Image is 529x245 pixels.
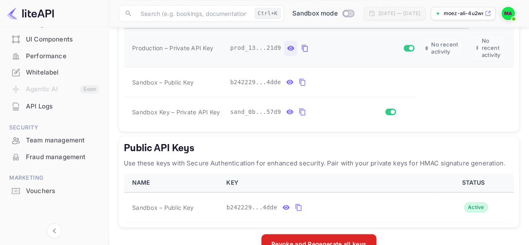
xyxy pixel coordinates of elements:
[501,7,515,20] img: moez ali
[444,10,483,17] p: moez-ali-4u2we.nuitee....
[5,31,103,47] a: UI Components
[26,35,99,44] div: UI Components
[5,98,103,114] a: API Logs
[47,223,62,238] button: Collapse navigation
[5,123,103,132] span: Security
[132,108,220,116] span: Sandbox Key – Private API Key
[230,108,281,116] span: sand_0b...57d9
[7,7,54,20] img: LiteAPI logo
[124,10,514,126] table: private api keys table
[5,132,103,148] a: Team management
[26,68,99,77] div: Whitelabel
[230,44,281,52] span: prod_13...21d9
[5,149,103,165] a: Fraud management
[5,64,103,80] a: Whitelabel
[5,64,103,81] div: Whitelabel
[289,9,357,18] div: Switch to Production mode
[5,149,103,165] div: Fraud management
[26,136,99,145] div: Team management
[5,98,103,115] div: API Logs
[481,37,503,58] span: No recent activity
[230,78,281,87] span: b242229...4dde
[221,173,436,192] th: KEY
[464,202,488,212] div: Active
[124,158,514,168] p: Use these keys with Secure Authentication for enhanced security. Pair with your private keys for ...
[132,78,194,87] span: Sandbox – Public Key
[5,48,103,64] a: Performance
[378,10,420,17] div: [DATE] — [DATE]
[124,173,514,222] table: public api keys table
[132,203,194,212] span: Sandbox – Public Key
[132,44,213,52] span: Production – Private API Key
[5,173,103,183] span: Marketing
[226,203,277,212] span: b242229...4dde
[436,173,514,192] th: STATUS
[26,152,99,162] div: Fraud management
[5,183,103,199] div: Vouchers
[292,9,338,18] span: Sandbox mode
[124,173,221,192] th: NAME
[431,41,460,55] span: No recent activity
[5,183,103,199] a: Vouchers
[26,102,99,111] div: API Logs
[5,31,103,48] div: UI Components
[124,142,514,155] h5: Public API Keys
[135,5,251,22] input: Search (e.g. bookings, documentation)
[26,186,99,196] div: Vouchers
[26,52,99,61] div: Performance
[255,8,281,19] div: Ctrl+K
